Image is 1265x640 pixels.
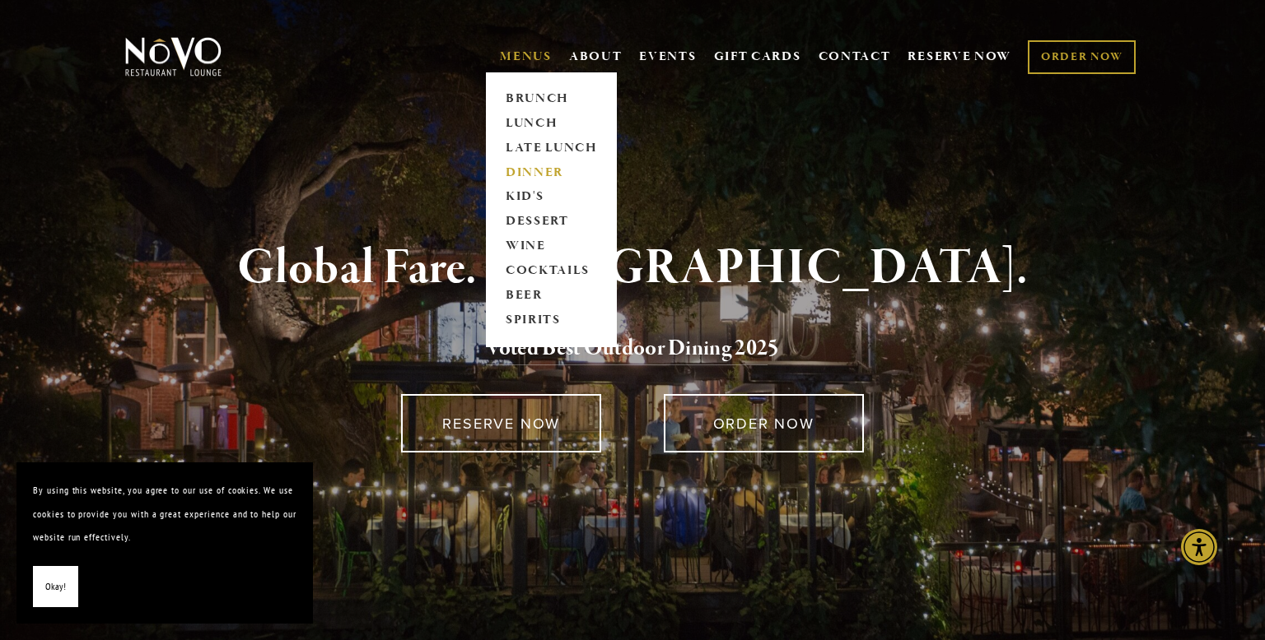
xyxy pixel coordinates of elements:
img: Novo Restaurant &amp; Lounge [122,36,225,77]
a: BRUNCH [500,86,603,111]
span: Okay! [45,575,66,599]
section: Cookie banner [16,462,313,624]
button: Okay! [33,566,78,608]
a: COCKTAILS [500,259,603,284]
a: LATE LUNCH [500,136,603,160]
a: RESERVE NOW [401,394,601,452]
a: ABOUT [569,49,623,65]
a: MENUS [500,49,552,65]
a: RESERVE NOW [908,41,1011,72]
p: By using this website, you agree to our use of cookies. We use cookies to provide you with a grea... [33,479,296,550]
a: WINE [500,234,603,259]
a: ORDER NOW [1028,40,1136,74]
a: LUNCH [500,111,603,136]
a: SPIRITS [500,308,603,333]
div: Accessibility Menu [1181,529,1217,565]
a: EVENTS [639,49,696,65]
a: BEER [500,284,603,308]
strong: Global Fare. [GEOGRAPHIC_DATA]. [237,237,1027,299]
a: DESSERT [500,210,603,234]
a: GIFT CARDS [714,41,801,72]
a: Voted Best Outdoor Dining 202 [486,334,768,365]
a: ORDER NOW [664,394,864,452]
h2: 5 [152,332,1113,366]
a: DINNER [500,160,603,185]
a: CONTACT [819,41,891,72]
a: KID'S [500,185,603,210]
